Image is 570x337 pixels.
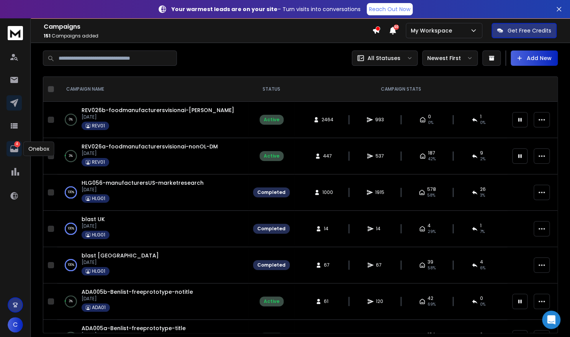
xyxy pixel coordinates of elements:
th: CAMPAIGN NAME [57,77,248,102]
a: ADA005b-Benlist-freeprototype-notitle [82,288,193,296]
button: C [8,317,23,332]
td: 100%blast UK[DATE]HLG01 [57,211,248,247]
h1: Campaigns [44,22,372,31]
span: 1915 [375,189,384,195]
p: Get Free Credits [508,27,551,34]
button: Get Free Credits [492,23,557,38]
p: My Workspace [411,27,455,34]
a: ADA005a-Benlist-freeprototype-title [82,324,186,332]
span: 0 [480,295,483,301]
span: 42 [428,295,433,301]
span: 26 [480,186,486,192]
div: Active [264,298,279,304]
span: 39 [428,259,433,265]
span: 187 [428,150,435,156]
span: 151 [44,33,51,39]
span: 61 [324,298,332,304]
div: Completed [257,189,286,195]
a: REV026a-foodmanufacturersvisionai-nonOL-DM [82,143,218,150]
th: STATUS [248,77,294,102]
span: 9 [480,150,483,156]
span: 69 % [428,301,436,308]
a: blast UK [82,215,105,223]
p: [DATE] [82,114,234,120]
div: Active [264,153,279,159]
span: 14 [376,226,384,232]
span: 29 % [428,229,436,235]
td: 3%ADA005b-Benlist-freeprototype-notitle[DATE]ADA01 [57,283,248,320]
a: Reach Out Now [367,3,413,15]
span: 4 [428,223,431,229]
p: 100 % [68,189,74,196]
span: 67 [376,262,384,268]
p: 100 % [68,261,74,269]
p: HLG01 [92,232,105,238]
span: 0 [428,114,431,120]
span: 0 % [480,301,485,308]
span: 67 [324,262,332,268]
p: REV01 [92,123,105,129]
p: [DATE] [82,187,204,193]
span: 2 % [480,156,485,162]
div: Active [264,117,279,123]
span: 14 [324,226,332,232]
span: 42 % [428,156,436,162]
p: – Turn visits into conversations [171,5,361,13]
button: Newest First [422,50,478,66]
span: 1000 [322,189,333,195]
div: Completed [257,262,286,268]
div: Onebox [23,142,54,156]
td: 100%blast [GEOGRAPHIC_DATA][DATE]HLG01 [57,247,248,283]
span: 0 % [480,120,485,126]
span: 6 % [480,265,485,271]
span: 578 [427,186,436,192]
p: Reach Out Now [369,5,410,13]
p: Campaigns added [44,33,372,39]
p: HLG01 [92,268,105,274]
div: Completed [257,226,286,232]
p: 0 % [69,116,73,124]
span: 120 [376,298,384,304]
span: 1 [480,114,482,120]
p: 3 % [69,152,73,160]
p: HLG01 [92,195,105,202]
td: 0%REV026b-foodmanufacturersvisionai-[PERSON_NAME][DATE]REV01 [57,102,248,138]
div: Open Intercom Messenger [542,311,560,329]
a: 4 [7,141,22,156]
td: 3%REV026a-foodmanufacturersvisionai-nonOL-DM[DATE]REV01 [57,138,248,174]
p: ADA01 [92,304,106,311]
button: Add New [511,50,558,66]
p: 3 % [69,298,73,305]
p: 4 [14,141,20,147]
a: blast [GEOGRAPHIC_DATA] [82,252,159,259]
p: [DATE] [82,150,218,156]
span: 58 % [428,265,436,271]
p: [DATE] [82,223,109,229]
p: REV01 [92,159,105,165]
p: 100 % [68,225,74,233]
p: [DATE] [82,259,159,265]
span: 537 [376,153,384,159]
span: 0% [428,120,433,126]
span: 447 [323,153,332,159]
span: 7 % [480,229,485,235]
p: [DATE] [82,296,193,302]
span: 1 [480,223,482,229]
a: REV026b-foodmanufacturersvisionai-[PERSON_NAME] [82,106,234,114]
span: 4 [480,259,483,265]
span: 3 % [480,192,485,199]
a: HLG056-manufacturersUS-marketresearch [82,179,204,187]
p: All Statuses [367,54,400,62]
span: 58 % [427,192,435,199]
td: 100%HLG056-manufacturersUS-marketresearch[DATE]HLG01 [57,174,248,211]
span: 50 [394,24,399,30]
